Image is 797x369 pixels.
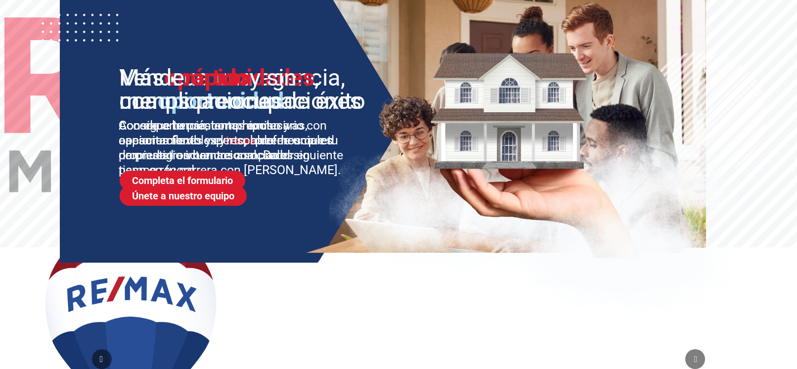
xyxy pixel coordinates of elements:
a: Únete a nuestro equipo [120,186,247,206]
span: rápido [184,64,250,91]
sr7-txt: Accede a herramientas exclusivas, capacitaciones y el respaldo de una red de prestigio internacio... [119,118,346,178]
sr7-txt: Vende y sin complicaciones [119,66,365,112]
a: Completa el formulario [120,171,245,190]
